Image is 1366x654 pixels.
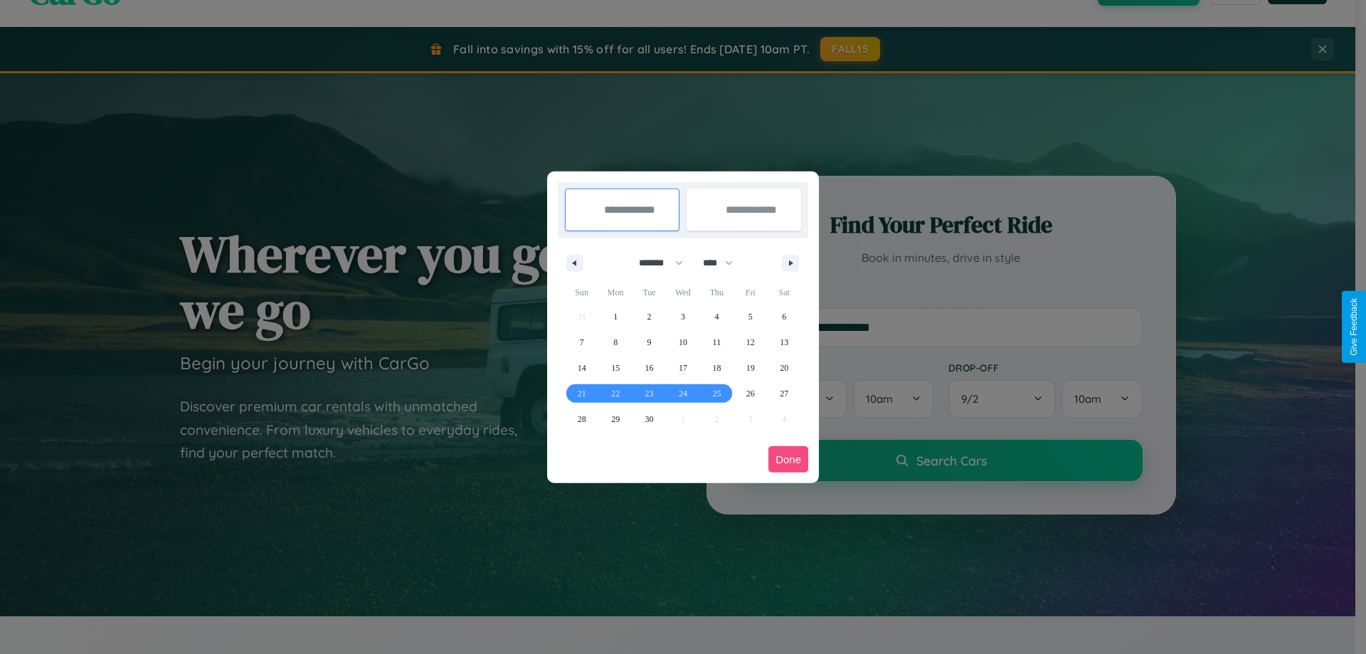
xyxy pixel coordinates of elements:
span: Sat [768,281,801,304]
span: 20 [780,355,788,381]
button: 2 [632,304,666,329]
button: 12 [734,329,767,355]
button: 18 [700,355,734,381]
span: 6 [782,304,786,329]
span: 4 [714,304,719,329]
span: Thu [700,281,734,304]
span: 2 [647,304,652,329]
span: 24 [679,381,687,406]
span: 9 [647,329,652,355]
button: 24 [666,381,699,406]
button: 17 [666,355,699,381]
span: 17 [679,355,687,381]
span: 22 [611,381,620,406]
span: 13 [780,329,788,355]
span: 19 [746,355,755,381]
span: 26 [746,381,755,406]
button: 3 [666,304,699,329]
button: 11 [700,329,734,355]
button: 21 [565,381,598,406]
span: 30 [645,406,654,432]
button: 27 [768,381,801,406]
span: 8 [613,329,618,355]
span: 18 [712,355,721,381]
span: 14 [578,355,586,381]
span: 3 [681,304,685,329]
button: 5 [734,304,767,329]
button: 23 [632,381,666,406]
button: 6 [768,304,801,329]
button: 28 [565,406,598,432]
button: 25 [700,381,734,406]
button: 22 [598,381,632,406]
button: 4 [700,304,734,329]
span: Tue [632,281,666,304]
button: 20 [768,355,801,381]
button: 13 [768,329,801,355]
button: 30 [632,406,666,432]
span: 15 [611,355,620,381]
button: Done [768,446,808,473]
span: 10 [679,329,687,355]
button: 9 [632,329,666,355]
span: 12 [746,329,755,355]
span: 11 [713,329,721,355]
span: 21 [578,381,586,406]
button: 10 [666,329,699,355]
span: 1 [613,304,618,329]
button: 14 [565,355,598,381]
span: 7 [580,329,584,355]
span: 27 [780,381,788,406]
div: Give Feedback [1349,298,1359,356]
span: 5 [748,304,753,329]
span: Fri [734,281,767,304]
button: 15 [598,355,632,381]
button: 7 [565,329,598,355]
span: Mon [598,281,632,304]
span: 28 [578,406,586,432]
span: 23 [645,381,654,406]
span: Sun [565,281,598,304]
span: 29 [611,406,620,432]
span: Wed [666,281,699,304]
span: 25 [712,381,721,406]
button: 26 [734,381,767,406]
span: 16 [645,355,654,381]
button: 19 [734,355,767,381]
button: 29 [598,406,632,432]
button: 16 [632,355,666,381]
button: 8 [598,329,632,355]
button: 1 [598,304,632,329]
